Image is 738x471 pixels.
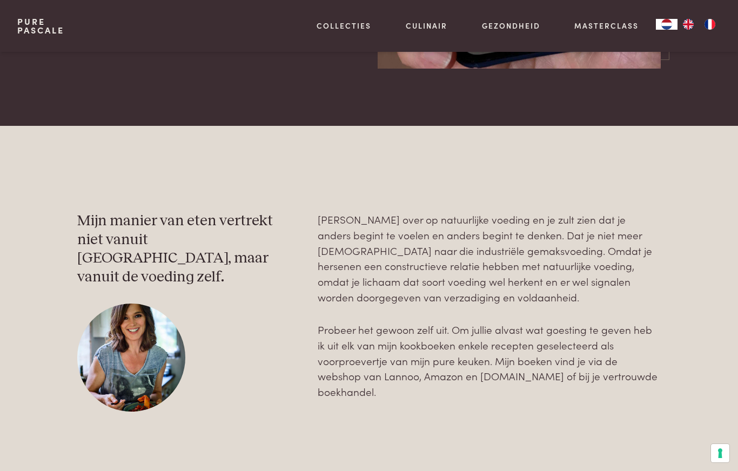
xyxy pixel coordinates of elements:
[574,20,639,31] a: Masterclass
[318,212,661,305] p: [PERSON_NAME] over op natuurlijke voeding en je zult zien dat je anders begint te voelen en ander...
[406,20,447,31] a: Culinair
[317,20,371,31] a: Collecties
[482,20,540,31] a: Gezondheid
[318,322,661,399] p: Probeer het gewoon zelf uit. Om jullie alvast wat goesting te geven heb ik uit elk van mijn kookb...
[677,19,721,30] ul: Language list
[17,17,64,35] a: PurePascale
[656,19,677,30] a: NL
[656,19,721,30] aside: Language selected: Nederlands
[656,19,677,30] div: Language
[77,212,300,286] h3: Mijn manier van eten vertrekt niet vanuit [GEOGRAPHIC_DATA], maar vanuit de voeding zelf.
[711,444,729,462] button: Uw voorkeuren voor toestemming voor trackingtechnologieën
[77,304,185,412] img: pure-pascale-naessens-pn356142
[677,19,699,30] a: EN
[699,19,721,30] a: FR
